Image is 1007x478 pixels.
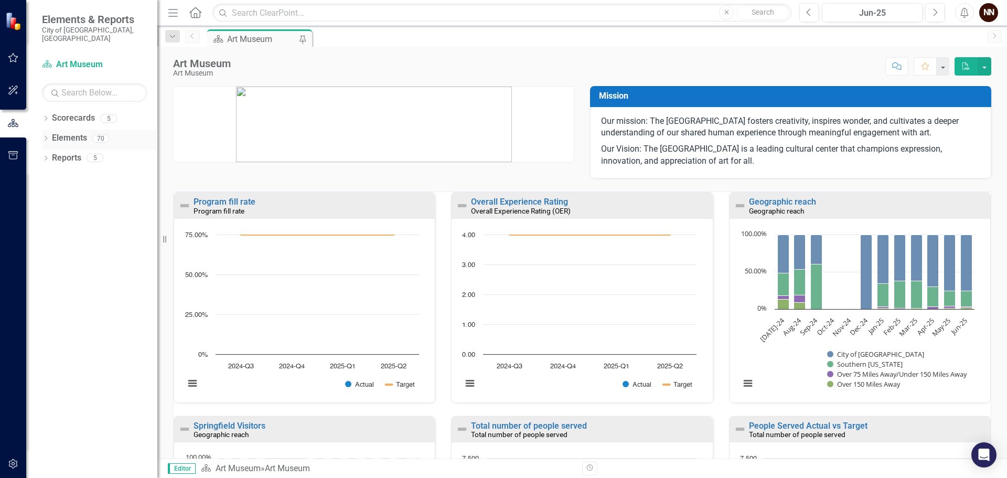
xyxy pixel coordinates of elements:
text: 75.00% [185,232,208,239]
path: Jul-24, 30. Southern Missouri. [777,273,789,295]
path: Jan-25, 2. Over 75 Miles Away/Under 150 Miles Away. [877,306,888,308]
text: 1.00 [462,322,475,328]
g: Southern Missouri, bar series 2 of 4 with 12 bars. [777,264,972,309]
text: [DATE]-24 [758,315,786,344]
text: 50.00% [185,272,208,279]
button: Show Southern Missouri [827,359,895,369]
text: 0% [757,303,767,313]
path: Mar-25, 62. City of Springfield. [910,235,922,281]
path: Jun-25, 1. Over 75 Miles Away/Under 150 Miles Away. [960,306,972,307]
path: Feb-25, 1. Over 75 Miles Away/Under 150 Miles Away. [894,308,905,309]
button: Search [736,5,789,20]
div: Chart. Highcharts interactive chart. [179,229,430,400]
img: ClearPoint Strategy [5,12,24,30]
path: Jun-25, 2. Over 150 Miles Away. [960,307,972,309]
small: Geographic reach [749,207,804,215]
path: May-25, 1. Over 150 Miles Away. [944,308,955,309]
svg: Interactive chart [735,229,980,400]
text: 100.00% [186,452,211,462]
div: Open Intercom Messenger [971,442,997,468]
div: 5 [100,114,117,123]
path: Aug-24, 10. Over 75 Miles Away/Under 150 Miles Away. [794,295,805,302]
div: Chart. Highcharts interactive chart. [735,229,985,400]
a: Overall Experience Rating [471,197,568,207]
path: May-25, 3. Over 75 Miles Away/Under 150 Miles Away. [944,306,955,308]
text: 2024-Q4 [550,363,576,370]
path: Sep-24, 40. City of Springfield. [810,235,822,264]
p: Our mission: The [GEOGRAPHIC_DATA] fosters creativity, inspires wonder, and cultivates a deeper u... [601,115,980,142]
path: Jul-24, 5. Over 75 Miles Away/Under 150 Miles Away. [777,295,789,299]
a: Scorecards [52,112,95,124]
text: 2025-Q2 [657,363,683,370]
div: Art Museum [227,33,296,46]
button: Show City of Springfield [827,349,892,359]
text: Dec-24 [848,315,870,337]
text: Sep-24 [798,315,820,337]
path: Jun-25, 21. Southern Missouri. [960,291,972,306]
div: 5 [87,154,103,163]
path: Jan-25, 1. Over 150 Miles Away. [877,308,888,309]
button: Show Target [663,380,692,388]
path: Apr-25, 27. Southern Missouri. [927,286,938,306]
path: Aug-24, 34. Southern Missouri. [794,269,805,295]
text: 2024-Q3 [228,363,254,370]
a: People Served Actual vs Target [749,421,867,431]
img: Not Defined [734,423,746,435]
a: Geographic reach [749,197,816,207]
text: Nov-24 [830,315,853,338]
small: Overall Experience Rating (OER) [471,207,571,215]
div: Double-Click to Edit [451,192,713,403]
button: Show Target [386,380,415,388]
button: Show Actual [623,380,651,388]
div: Art Museum [265,463,310,473]
button: NN [979,3,998,22]
button: View chart menu, Chart [185,376,200,391]
path: Jul-24, 52. City of Springfield. [777,235,789,273]
small: Total number of people served [749,430,845,439]
div: Double-Click to Edit [174,192,435,403]
div: Jun-25 [826,7,919,19]
span: Editor [168,463,196,474]
path: Mar-25, 37. Southern Missouri. [910,281,922,308]
a: Elements [52,132,87,144]
text: 7,500 [740,455,757,462]
text: 2.00 [462,292,475,299]
button: Show Actual [345,380,374,388]
path: Jul-24, 13. Over 150 Miles Away. [777,299,789,309]
path: Apr-25, 70. City of Springfield. [927,235,938,286]
div: 70 [92,134,109,143]
text: Apr-25 [915,316,936,337]
small: City of [GEOGRAPHIC_DATA], [GEOGRAPHIC_DATA] [42,26,147,43]
button: Show Over 150 Miles Away [827,379,902,389]
p: Our Vision: The [GEOGRAPHIC_DATA] is a leading cultural center that champions expression, innovat... [601,141,980,167]
path: Feb-25, 37. Southern Missouri. [894,281,905,308]
text: Jun-25 [948,316,969,337]
img: Not Defined [456,423,468,435]
text: 2024-Q3 [497,363,523,370]
text: Oct-24 [815,315,836,337]
img: Not Defined [456,199,468,212]
path: Aug-24, 47. City of Springfield. [794,235,805,269]
svg: Interactive chart [179,229,424,400]
text: Jan-25 [865,316,886,337]
g: Target, series 2 of 2. Line with 4 data points. [239,232,396,237]
button: View chart menu, Chart [463,376,477,391]
a: Reports [52,152,81,164]
small: Program fill rate [194,207,244,215]
path: Dec-24, 100. City of Springfield. [860,235,872,309]
span: Elements & Reports [42,13,147,26]
text: 50.00% [745,266,767,275]
g: City of Springfield, bar series 1 of 4 with 12 bars. [777,235,972,309]
button: View chart menu, Chart [741,376,755,391]
path: May-25, 20. Southern Missouri. [944,291,955,306]
text: 0% [198,352,208,358]
div: Art Museum [173,58,231,69]
text: 25.00% [185,312,208,318]
path: Mar-25, 1. Over 150 Miles Away. [910,308,922,309]
path: Jun-25, 75. City of Springfield. [960,235,972,291]
text: 2025-Q2 [381,363,406,370]
input: Search Below... [42,83,147,102]
button: Jun-25 [822,3,923,22]
a: Program fill rate [194,197,255,207]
